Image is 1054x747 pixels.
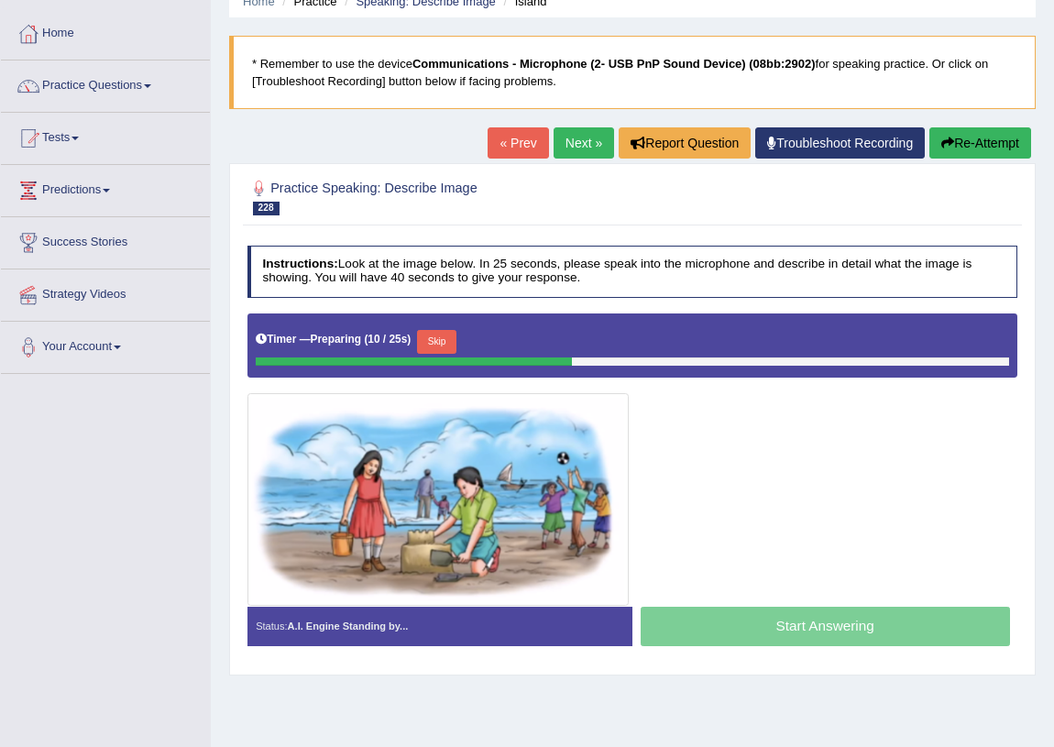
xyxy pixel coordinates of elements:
[929,127,1031,159] button: Re-Attempt
[1,217,210,263] a: Success Stories
[247,246,1018,298] h4: Look at the image below. In 25 seconds, please speak into the microphone and describe in detail w...
[407,333,411,346] b: )
[253,202,280,215] span: 228
[262,257,337,270] b: Instructions:
[1,113,210,159] a: Tests
[417,330,456,354] button: Skip
[247,177,725,215] h2: Practice Speaking: Describe Image
[412,57,816,71] b: Communications - Microphone (2- USB PnP Sound Device) (08bb:2902)
[247,607,632,647] div: Status:
[1,165,210,211] a: Predictions
[1,60,210,106] a: Practice Questions
[288,621,409,632] strong: A.I. Engine Standing by...
[554,127,614,159] a: Next »
[229,36,1036,109] blockquote: * Remember to use the device for speaking practice. Or click on [Troubleshoot Recording] button b...
[1,269,210,315] a: Strategy Videos
[311,333,362,346] b: Preparing
[256,334,411,346] h5: Timer —
[488,127,548,159] a: « Prev
[755,127,925,159] a: Troubleshoot Recording
[619,127,751,159] button: Report Question
[364,333,368,346] b: (
[368,333,407,346] b: 10 / 25s
[1,322,210,368] a: Your Account
[1,8,210,54] a: Home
